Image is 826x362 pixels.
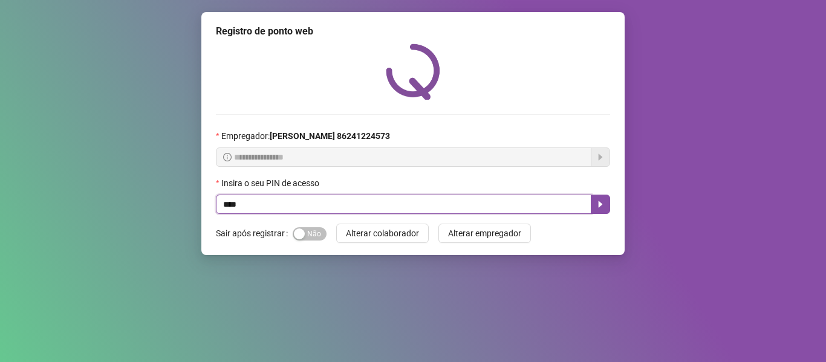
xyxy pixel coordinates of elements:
[216,24,610,39] div: Registro de ponto web
[386,44,440,100] img: QRPoint
[596,199,605,209] span: caret-right
[221,129,390,143] span: Empregador :
[438,224,531,243] button: Alterar empregador
[448,227,521,240] span: Alterar empregador
[223,153,232,161] span: info-circle
[216,176,327,190] label: Insira o seu PIN de acesso
[336,224,429,243] button: Alterar colaborador
[270,131,390,141] strong: [PERSON_NAME] 86241224573
[216,224,293,243] label: Sair após registrar
[346,227,419,240] span: Alterar colaborador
